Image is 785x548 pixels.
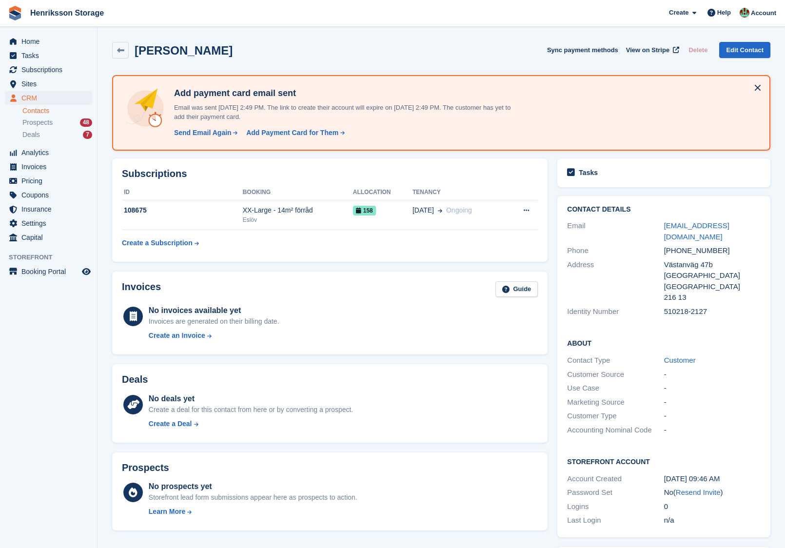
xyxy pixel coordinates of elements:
a: menu [5,49,92,62]
a: menu [5,202,92,216]
div: 7 [83,131,92,139]
div: Send Email Again [174,128,232,138]
a: Guide [495,281,538,297]
div: Invoices are generated on their billing date. [149,316,279,327]
div: 0 [664,501,761,512]
h2: Contact Details [567,206,761,214]
h2: About [567,338,761,348]
div: Contact Type [567,355,664,366]
div: Phone [567,245,664,256]
div: - [664,425,761,436]
img: stora-icon-8386f47178a22dfd0bd8f6a31ec36ba5ce8667c1dd55bd0f319d3a0aa187defe.svg [8,6,22,20]
span: 158 [353,206,376,215]
div: Last Login [567,515,664,526]
h2: Invoices [122,281,161,297]
div: No deals yet [149,393,353,405]
span: Pricing [21,174,80,188]
span: View on Stripe [626,45,669,55]
div: Customer Source [567,369,664,380]
th: Tenancy [412,185,506,200]
div: Accounting Nominal Code [567,425,664,436]
a: Create a Subscription [122,234,199,252]
span: Ongoing [446,206,472,214]
a: Edit Contact [719,42,770,58]
div: Eslöv [243,215,353,224]
h2: Deals [122,374,148,385]
a: Contacts [22,106,92,116]
div: Marketing Source [567,397,664,408]
a: menu [5,146,92,159]
a: Henriksson Storage [26,5,108,21]
a: Create an Invoice [149,331,279,341]
a: menu [5,77,92,91]
div: Customer Type [567,411,664,422]
a: Resend Invite [676,488,721,496]
span: Invoices [21,160,80,174]
h2: Tasks [579,168,598,177]
div: - [664,369,761,380]
div: [PHONE_NUMBER] [664,245,761,256]
span: Insurance [21,202,80,216]
span: Coupons [21,188,80,202]
a: menu [5,174,92,188]
span: Home [21,35,80,48]
div: - [664,383,761,394]
span: Create [669,8,688,18]
a: [EMAIL_ADDRESS][DOMAIN_NAME] [664,221,729,241]
th: Booking [243,185,353,200]
span: Capital [21,231,80,244]
div: Logins [567,501,664,512]
a: menu [5,160,92,174]
span: [DATE] [412,205,434,215]
a: Deals 7 [22,130,92,140]
div: Email [567,220,664,242]
span: Analytics [21,146,80,159]
h4: Add payment card email sent [170,88,511,99]
p: Email was sent [DATE] 2:49 PM. The link to create their account will expire on [DATE] 2:49 PM. Th... [170,103,511,122]
h2: Prospects [122,462,169,473]
span: Settings [21,216,80,230]
div: Västanväg 47b [664,259,761,271]
a: menu [5,265,92,278]
h2: Storefront Account [567,456,761,466]
span: Account [751,8,776,18]
div: 216 13 [664,292,761,303]
div: No [664,487,761,498]
img: Isak Martinelle [740,8,749,18]
div: [DATE] 09:46 AM [664,473,761,485]
a: menu [5,63,92,77]
a: Add Payment Card for Them [242,128,346,138]
div: Storefront lead form submissions appear here as prospects to action. [149,492,357,503]
span: CRM [21,91,80,105]
span: Deals [22,130,40,139]
span: Sites [21,77,80,91]
span: Storefront [9,253,97,262]
th: Allocation [353,185,412,200]
a: menu [5,231,92,244]
div: Use Case [567,383,664,394]
div: Create a deal for this contact from here or by converting a prospect. [149,405,353,415]
div: Create a Subscription [122,238,193,248]
span: Tasks [21,49,80,62]
img: add-payment-card-4dbda4983b697a7845d177d07a5d71e8a16f1ec00487972de202a45f1e8132f5.svg [125,88,166,129]
div: Learn More [149,507,185,517]
div: XX-Large - 14m² förråd [243,205,353,215]
div: Create a Deal [149,419,192,429]
div: 48 [80,118,92,127]
div: Password Set [567,487,664,498]
a: Create a Deal [149,419,353,429]
button: Delete [685,42,711,58]
div: No invoices available yet [149,305,279,316]
a: Customer [664,356,696,364]
span: Subscriptions [21,63,80,77]
span: Help [717,8,731,18]
div: n/a [664,515,761,526]
button: Sync payment methods [547,42,618,58]
div: [GEOGRAPHIC_DATA] [664,270,761,281]
a: menu [5,91,92,105]
span: ( ) [673,488,723,496]
a: menu [5,188,92,202]
div: Add Payment Card for Them [246,128,338,138]
a: Prospects 48 [22,117,92,128]
a: menu [5,216,92,230]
